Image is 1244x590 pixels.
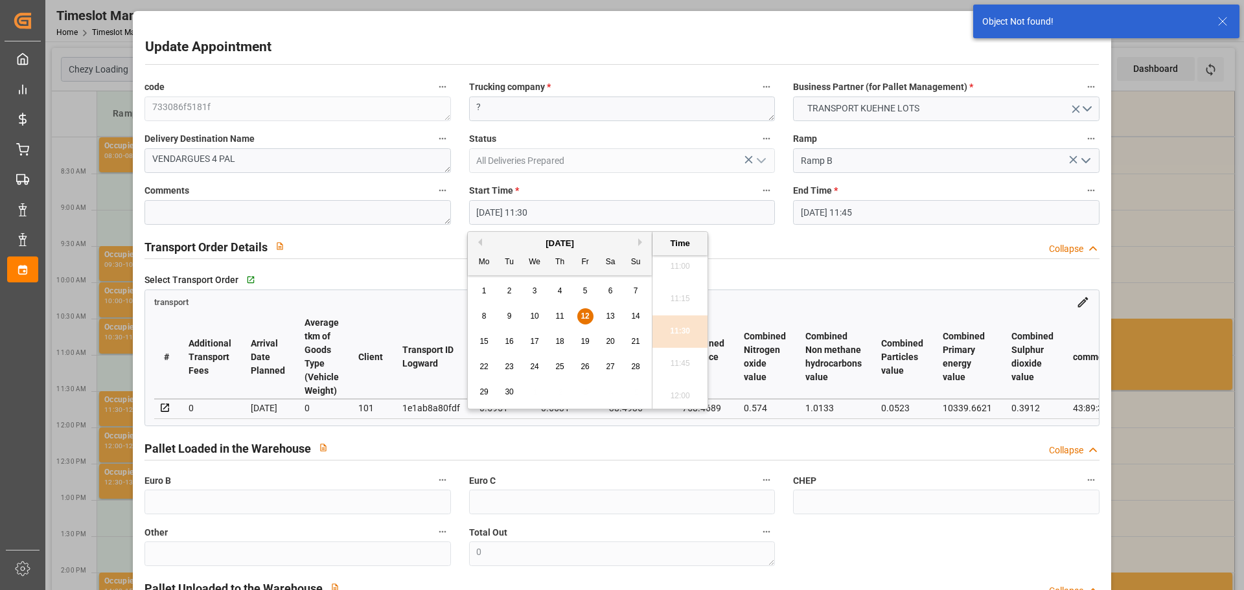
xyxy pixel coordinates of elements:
[533,286,537,295] span: 3
[1011,400,1054,416] div: 0.3912
[144,132,255,146] span: Delivery Destination Name
[472,278,649,405] div: month 2025-09
[631,337,639,346] span: 21
[744,400,786,416] div: 0.574
[474,238,482,246] button: Previous Month
[758,523,775,540] button: Total Out
[628,255,644,271] div: Su
[1049,242,1083,256] div: Collapse
[295,315,349,399] th: Average tkm of Goods Type (Vehicle Weight)
[507,312,512,321] span: 9
[577,359,593,375] div: Choose Friday, September 26th, 2025
[628,334,644,350] div: Choose Sunday, September 21st, 2025
[527,359,543,375] div: Choose Wednesday, September 24th, 2025
[656,237,704,250] div: Time
[144,148,450,173] textarea: VENDARGUES 4 PAL
[552,283,568,299] div: Choose Thursday, September 4th, 2025
[603,255,619,271] div: Sa
[144,80,165,94] span: code
[311,435,336,460] button: View description
[476,334,492,350] div: Choose Monday, September 15th, 2025
[558,286,562,295] span: 4
[476,255,492,271] div: Mo
[751,151,770,171] button: open menu
[1083,78,1100,95] button: Business Partner (for Pallet Management) *
[476,359,492,375] div: Choose Monday, September 22nd, 2025
[552,334,568,350] div: Choose Thursday, September 18th, 2025
[144,440,311,457] h2: Pallet Loaded in the Warehouse
[555,337,564,346] span: 18
[577,308,593,324] div: Choose Friday, September 12th, 2025
[154,296,189,306] a: transport
[801,102,926,115] span: TRANSPORT KUEHNE LOTS
[793,474,816,488] span: CHEP
[469,200,775,225] input: DD-MM-YYYY HH:MM
[577,283,593,299] div: Choose Friday, September 5th, 2025
[468,237,652,250] div: [DATE]
[144,184,189,198] span: Comments
[349,315,393,399] th: Client
[603,283,619,299] div: Choose Saturday, September 6th, 2025
[144,526,168,539] span: Other
[603,334,619,350] div: Choose Saturday, September 20th, 2025
[606,362,614,371] span: 27
[505,387,513,396] span: 30
[434,78,451,95] button: code
[530,337,538,346] span: 17
[1049,444,1083,457] div: Collapse
[530,312,538,321] span: 10
[1075,151,1094,171] button: open menu
[583,286,588,295] span: 5
[581,312,589,321] span: 12
[871,315,933,399] th: Combined Particles value
[469,148,775,173] input: Type to search/select
[758,471,775,488] button: Euro C
[179,315,241,399] th: Additional Transport Fees
[189,400,231,416] div: 0
[434,471,451,488] button: Euro B
[628,359,644,375] div: Choose Sunday, September 28th, 2025
[501,359,518,375] div: Choose Tuesday, September 23rd, 2025
[793,80,973,94] span: Business Partner (for Pallet Management)
[796,315,871,399] th: Combined Non methane hydrocarbons value
[577,255,593,271] div: Fr
[505,337,513,346] span: 16
[577,334,593,350] div: Choose Friday, September 19th, 2025
[479,362,488,371] span: 22
[144,96,450,121] textarea: 733086f5181f
[734,315,796,399] th: Combined Nitrogen oxide value
[469,184,519,198] span: Start Time
[479,337,488,346] span: 15
[469,80,551,94] span: Trucking company
[479,387,488,396] span: 29
[145,37,271,58] h2: Update Appointment
[631,362,639,371] span: 28
[501,384,518,400] div: Choose Tuesday, September 30th, 2025
[793,132,817,146] span: Ramp
[144,238,268,256] h2: Transport Order Details
[581,337,589,346] span: 19
[241,315,295,399] th: Arrival Date Planned
[476,384,492,400] div: Choose Monday, September 29th, 2025
[476,308,492,324] div: Choose Monday, September 8th, 2025
[505,362,513,371] span: 23
[154,315,179,399] th: #
[527,255,543,271] div: We
[603,308,619,324] div: Choose Saturday, September 13th, 2025
[1083,130,1100,147] button: Ramp
[268,234,292,258] button: View description
[530,362,538,371] span: 24
[1083,471,1100,488] button: CHEP
[527,308,543,324] div: Choose Wednesday, September 10th, 2025
[943,400,992,416] div: 10339.6621
[501,308,518,324] div: Choose Tuesday, September 9th, 2025
[881,400,923,416] div: 0.0523
[805,400,862,416] div: 1.0133
[606,312,614,321] span: 13
[628,283,644,299] div: Choose Sunday, September 7th, 2025
[469,474,496,488] span: Euro C
[638,238,646,246] button: Next Month
[305,400,339,416] div: 0
[402,400,460,416] div: 1e1ab8a80fdf
[482,312,487,321] span: 8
